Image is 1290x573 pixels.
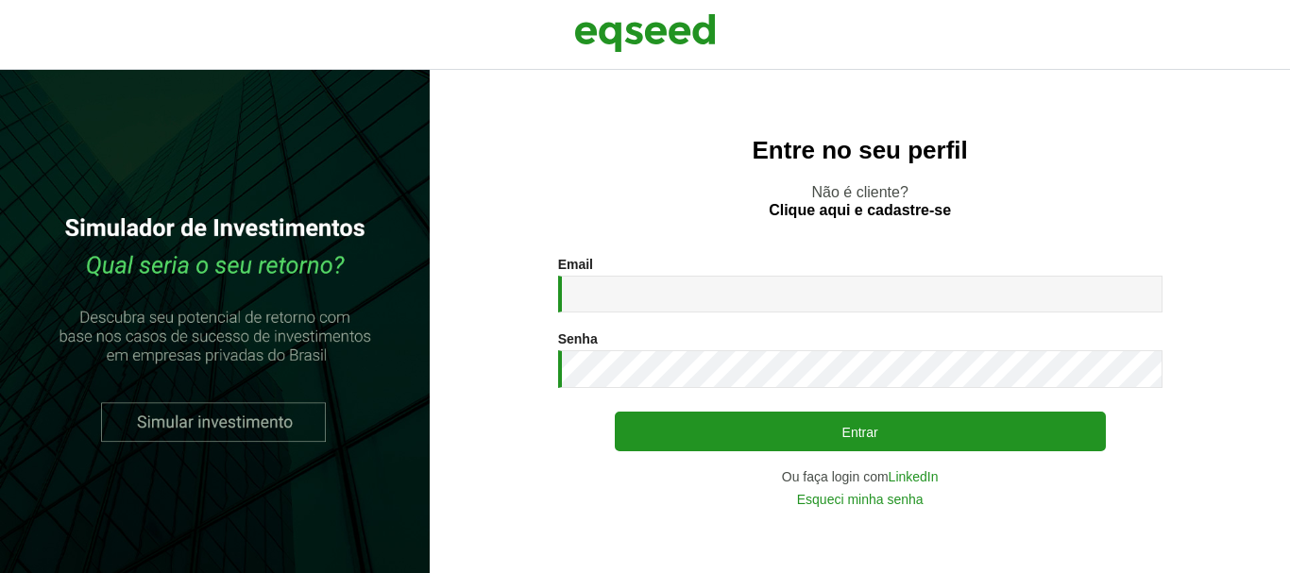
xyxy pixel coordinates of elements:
[558,332,598,345] label: Senha
[615,412,1106,451] button: Entrar
[769,203,951,218] a: Clique aqui e cadastre-se
[889,470,939,483] a: LinkedIn
[467,183,1252,219] p: Não é cliente?
[574,9,716,57] img: EqSeed Logo
[558,470,1163,483] div: Ou faça login com
[467,137,1252,164] h2: Entre no seu perfil
[797,493,924,506] a: Esqueci minha senha
[558,258,593,271] label: Email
